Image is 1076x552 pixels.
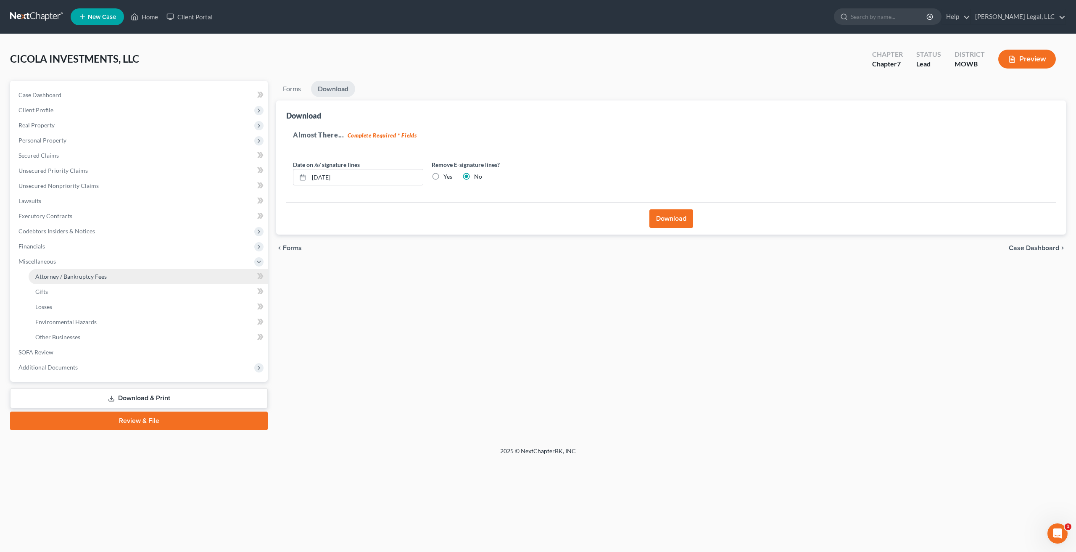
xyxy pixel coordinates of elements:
[10,412,268,430] a: Review & File
[1009,245,1066,251] a: Case Dashboard chevron_right
[851,9,928,24] input: Search by name...
[942,9,970,24] a: Help
[12,87,268,103] a: Case Dashboard
[872,59,903,69] div: Chapter
[18,137,66,144] span: Personal Property
[10,53,139,65] span: CICOLA INVESTMENTS, LLC
[1047,523,1068,544] iframe: Intercom live chat
[29,269,268,284] a: Attorney / Bankruptcy Fees
[18,258,56,265] span: Miscellaneous
[955,59,985,69] div: MOWB
[29,314,268,330] a: Environmental Hazards
[286,111,321,121] div: Download
[443,172,452,181] label: Yes
[18,167,88,174] span: Unsecured Priority Claims
[12,345,268,360] a: SOFA Review
[955,50,985,59] div: District
[12,178,268,193] a: Unsecured Nonpriority Claims
[311,81,355,97] a: Download
[29,284,268,299] a: Gifts
[293,130,1049,140] h5: Almost There...
[432,160,562,169] label: Remove E-signature lines?
[298,447,778,462] div: 2025 © NextChapterBK, INC
[35,318,97,325] span: Environmental Hazards
[1059,245,1066,251] i: chevron_right
[971,9,1065,24] a: [PERSON_NAME] Legal, LLC
[283,245,302,251] span: Forms
[916,59,941,69] div: Lead
[29,299,268,314] a: Losses
[18,197,41,204] span: Lawsuits
[162,9,217,24] a: Client Portal
[18,121,55,129] span: Real Property
[35,333,80,341] span: Other Businesses
[18,212,72,219] span: Executory Contracts
[348,132,417,139] strong: Complete Required * Fields
[18,227,95,235] span: Codebtors Insiders & Notices
[18,243,45,250] span: Financials
[88,14,116,20] span: New Case
[897,60,901,68] span: 7
[474,172,482,181] label: No
[1009,245,1059,251] span: Case Dashboard
[276,81,308,97] a: Forms
[29,330,268,345] a: Other Businesses
[12,209,268,224] a: Executory Contracts
[309,169,423,185] input: MM/DD/YYYY
[1065,523,1071,530] span: 1
[12,193,268,209] a: Lawsuits
[18,91,61,98] span: Case Dashboard
[12,148,268,163] a: Secured Claims
[18,182,99,189] span: Unsecured Nonpriority Claims
[127,9,162,24] a: Home
[12,163,268,178] a: Unsecured Priority Claims
[18,152,59,159] span: Secured Claims
[276,245,283,251] i: chevron_left
[276,245,313,251] button: chevron_left Forms
[10,388,268,408] a: Download & Print
[998,50,1056,69] button: Preview
[35,273,107,280] span: Attorney / Bankruptcy Fees
[916,50,941,59] div: Status
[18,349,53,356] span: SOFA Review
[293,160,360,169] label: Date on /s/ signature lines
[35,303,52,310] span: Losses
[649,209,693,228] button: Download
[35,288,48,295] span: Gifts
[872,50,903,59] div: Chapter
[18,106,53,114] span: Client Profile
[18,364,78,371] span: Additional Documents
